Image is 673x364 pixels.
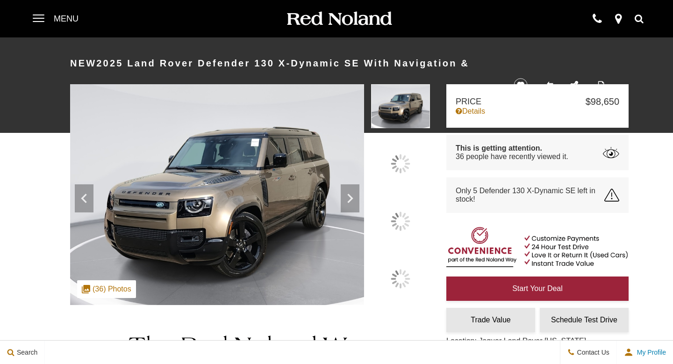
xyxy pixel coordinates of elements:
[575,349,609,356] span: Contact Us
[456,144,568,153] span: This is getting attention.
[70,84,364,305] img: New 2025 Gondwana Stone Metallic Land Rover X-Dynamic SE image 1
[446,308,535,332] a: Trade Value
[456,107,619,116] a: Details
[471,316,510,324] span: Trade Value
[617,341,673,364] button: user-profile-menu
[540,308,629,332] a: Schedule Test Drive
[456,187,604,204] span: Only 5 Defender 130 X-Dynamic SE left in stock!
[446,277,629,301] a: Start Your Deal
[512,284,563,292] span: Start Your Deal
[456,96,619,107] a: Price $98,650
[510,78,531,93] button: Save vehicle
[70,58,96,68] strong: New
[70,44,498,119] h1: 2025 Land Rover Defender 130 X-Dynamic SE With Navigation & AWD
[540,78,554,92] button: Compare vehicle
[371,84,430,129] img: New 2025 Gondwana Stone Metallic Land Rover X-Dynamic SE image 1
[597,80,606,91] a: Print this New 2025 Land Rover Defender 130 X-Dynamic SE With Navigation & AWD
[551,316,617,324] span: Schedule Test Drive
[586,96,619,107] span: $98,650
[456,153,568,161] span: 36 people have recently viewed it.
[633,349,666,356] span: My Profile
[77,280,136,298] div: (36) Photos
[456,97,586,107] span: Price
[285,11,393,27] img: Red Noland Auto Group
[570,80,578,91] a: Share this New 2025 Land Rover Defender 130 X-Dynamic SE With Navigation & AWD
[14,349,37,356] span: Search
